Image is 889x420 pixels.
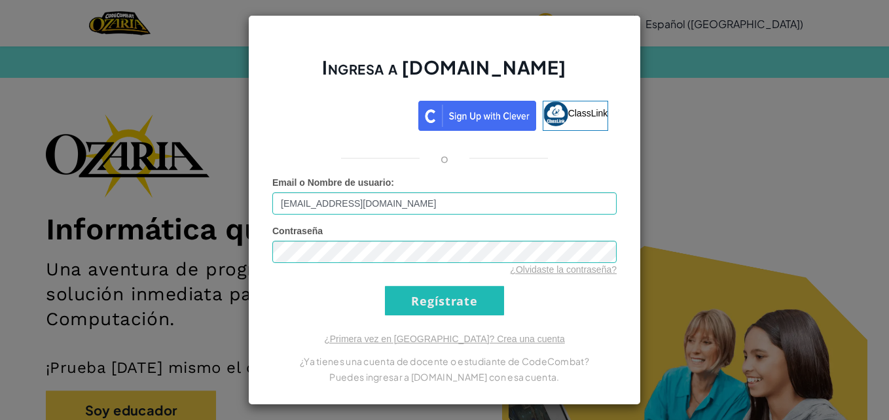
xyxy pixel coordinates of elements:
a: ¿Olvidaste la contraseña? [510,264,617,275]
h2: Ingresa a [DOMAIN_NAME] [272,55,617,93]
img: clever_sso_button@2x.png [418,101,536,131]
iframe: Botón de Acceder con Google [274,99,418,128]
p: o [441,150,448,166]
p: ¿Ya tienes una cuenta de docente o estudiante de CodeCombat? [272,353,617,369]
img: classlink-logo-small.png [543,101,568,126]
span: Email o Nombre de usuario [272,177,391,188]
p: Puedes ingresar a [DOMAIN_NAME] con esa cuenta. [272,369,617,385]
label: : [272,176,394,189]
input: Regístrate [385,286,504,315]
a: ¿Primera vez en [GEOGRAPHIC_DATA]? Crea una cuenta [324,334,565,344]
span: Contraseña [272,226,323,236]
span: ClassLink [568,108,608,118]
